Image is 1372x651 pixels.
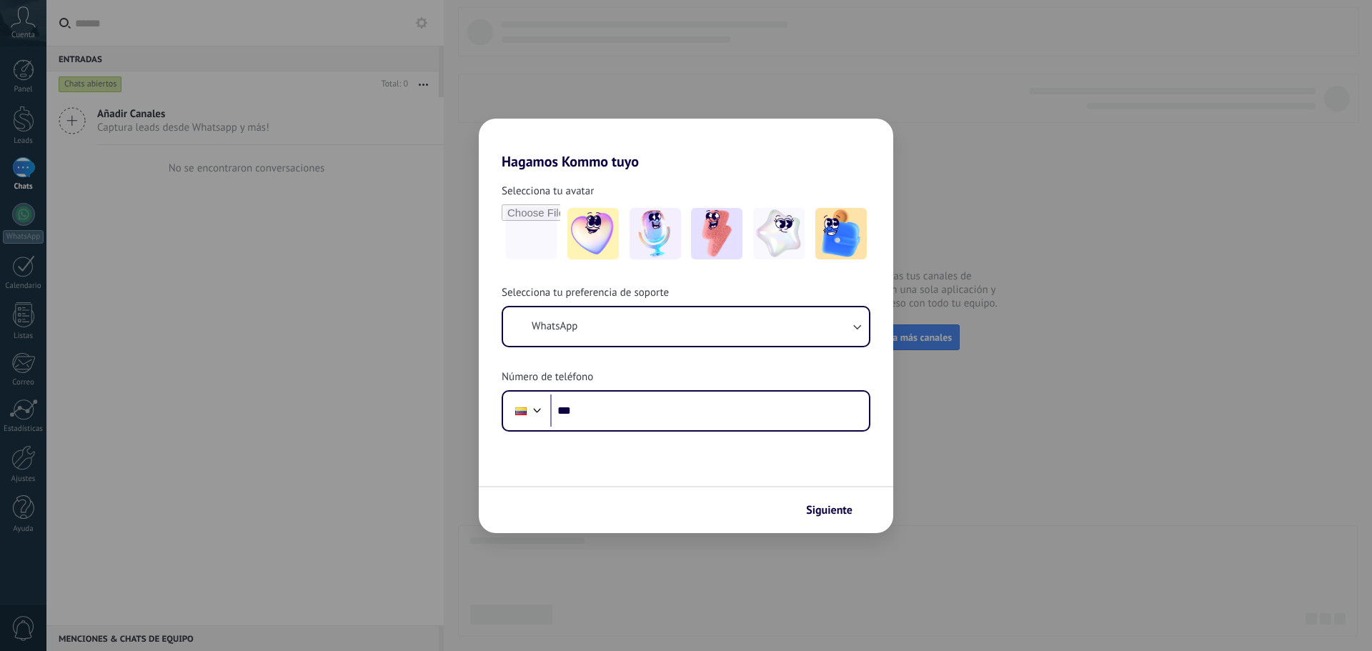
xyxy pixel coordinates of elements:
button: Siguiente [800,498,872,522]
span: Siguiente [806,505,852,515]
img: -3.jpeg [691,208,742,259]
img: -4.jpeg [753,208,805,259]
h2: Hagamos Kommo tuyo [479,119,893,170]
img: -2.jpeg [630,208,681,259]
span: WhatsApp [532,319,577,334]
button: WhatsApp [503,307,869,346]
img: -5.jpeg [815,208,867,259]
span: Selecciona tu preferencia de soporte [502,286,669,300]
img: -1.jpeg [567,208,619,259]
div: Colombia: + 57 [507,396,535,426]
span: Selecciona tu avatar [502,184,594,199]
span: Número de teléfono [502,370,593,384]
